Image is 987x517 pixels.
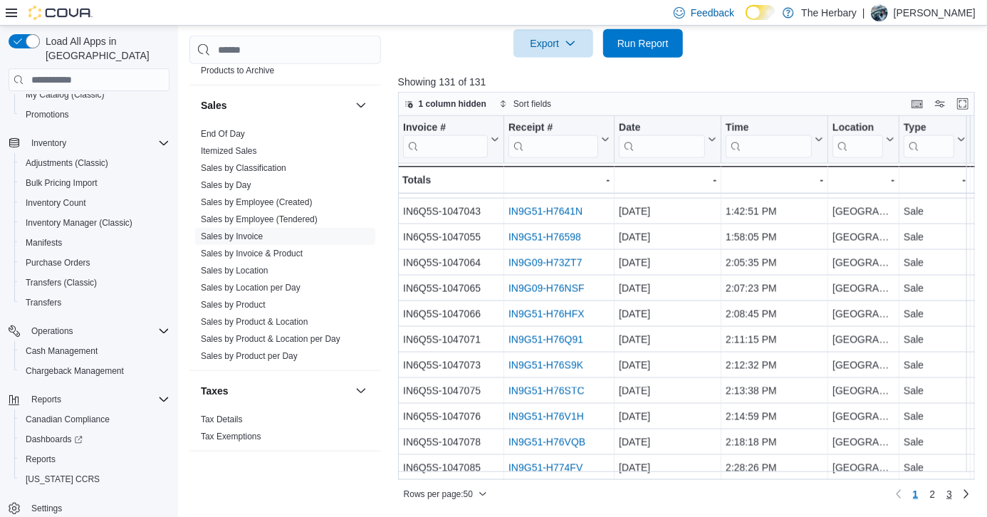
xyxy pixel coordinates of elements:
[904,203,966,220] div: Sale
[20,214,138,231] a: Inventory Manager (Classic)
[26,177,98,189] span: Bulk Pricing Import
[832,305,894,323] div: [GEOGRAPHIC_DATA]
[20,155,169,172] span: Adjustments (Classic)
[619,305,716,323] div: [DATE]
[832,122,883,158] div: Location
[746,20,746,21] span: Dark Mode
[403,280,499,297] div: IN6Q5S-1047065
[904,357,966,374] div: Sale
[26,297,61,308] span: Transfers
[726,459,823,476] div: 2:28:26 PM
[508,122,610,158] button: Receipt #
[403,357,499,374] div: IN6Q5S-1047073
[201,282,301,293] span: Sales by Location per Day
[862,4,865,21] p: |
[14,253,175,273] button: Purchase Orders
[201,249,303,258] a: Sales by Invoice & Product
[352,97,370,114] button: Sales
[398,486,493,503] button: Rows per page:50
[14,293,175,313] button: Transfers
[20,174,103,192] a: Bulk Pricing Import
[931,95,949,113] button: Display options
[904,229,966,246] div: Sale
[726,254,823,271] div: 2:05:35 PM
[201,214,318,225] span: Sales by Employee (Tendered)
[20,155,114,172] a: Adjustments (Classic)
[726,229,823,246] div: 1:58:05 PM
[201,384,229,398] h3: Taxes
[201,316,308,328] span: Sales by Product & Location
[201,128,245,140] span: End Of Day
[26,197,86,209] span: Inventory Count
[493,95,557,113] button: Sort fields
[14,85,175,105] button: My Catalog (Classic)
[904,305,966,323] div: Sale
[31,325,73,337] span: Operations
[832,434,894,451] div: [GEOGRAPHIC_DATA]
[832,229,894,246] div: [GEOGRAPHIC_DATA]
[403,382,499,399] div: IN6Q5S-1047075
[20,451,61,468] a: Reports
[20,274,103,291] a: Transfers (Classic)
[691,6,734,20] span: Feedback
[201,231,263,241] a: Sales by Invoice
[832,331,894,348] div: [GEOGRAPHIC_DATA]
[201,414,243,425] span: Tax Details
[20,451,169,468] span: Reports
[201,98,227,113] h3: Sales
[201,66,274,75] a: Products to Archive
[508,334,583,345] a: IN9G51-H76Q91
[726,280,823,297] div: 2:07:23 PM
[26,414,110,425] span: Canadian Compliance
[617,36,669,51] span: Run Report
[20,431,169,448] span: Dashboards
[20,471,105,488] a: [US_STATE] CCRS
[201,350,298,362] span: Sales by Product per Day
[20,431,88,448] a: Dashboards
[508,122,598,135] div: Receipt #
[189,125,381,370] div: Sales
[26,345,98,357] span: Cash Management
[403,122,488,135] div: Invoice #
[26,157,108,169] span: Adjustments (Classic)
[832,122,894,158] button: Location
[508,308,585,320] a: IN9G51-H76HFX
[619,459,716,476] div: [DATE]
[508,122,598,158] div: Receipt # URL
[40,34,169,63] span: Load All Apps in [GEOGRAPHIC_DATA]
[201,162,286,174] span: Sales by Classification
[20,411,169,428] span: Canadian Compliance
[508,462,583,474] a: IN9G51-H774FV
[619,357,716,374] div: [DATE]
[619,408,716,425] div: [DATE]
[619,382,716,399] div: [DATE]
[403,305,499,323] div: IN6Q5S-1047066
[419,98,486,110] span: 1 column hidden
[26,365,124,377] span: Chargeback Management
[403,203,499,220] div: IN6Q5S-1047043
[20,106,75,123] a: Promotions
[26,135,169,152] span: Inventory
[14,153,175,173] button: Adjustments (Classic)
[20,214,169,231] span: Inventory Manager (Classic)
[14,429,175,449] a: Dashboards
[890,483,975,506] nav: Pagination for preceding grid
[14,361,175,381] button: Chargeback Management
[14,341,175,361] button: Cash Management
[26,217,132,229] span: Inventory Manager (Classic)
[726,357,823,374] div: 2:12:32 PM
[726,122,823,158] button: Time
[399,95,492,113] button: 1 column hidden
[201,248,303,259] span: Sales by Invoice & Product
[201,351,298,361] a: Sales by Product per Day
[403,122,499,158] button: Invoice #
[14,449,175,469] button: Reports
[904,382,966,399] div: Sale
[603,29,683,58] button: Run Report
[201,179,251,191] span: Sales by Day
[403,229,499,246] div: IN6Q5S-1047055
[201,334,340,344] a: Sales by Product & Location per Day
[20,106,169,123] span: Promotions
[508,172,610,189] div: -
[907,483,924,506] button: Page 1 of 3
